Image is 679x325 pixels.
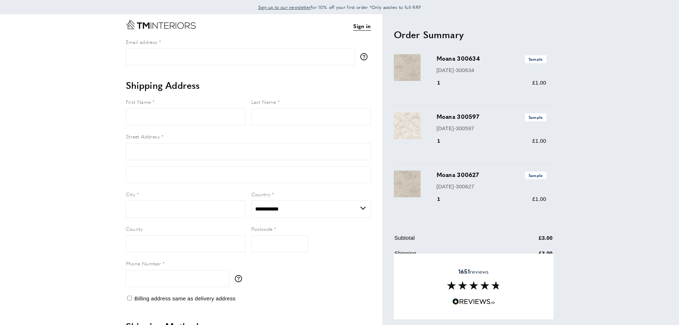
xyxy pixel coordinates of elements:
h3: Moana 300597 [437,112,546,121]
span: reviews [458,268,489,275]
span: Sign up to our newsletter [258,4,311,10]
a: Sign up to our newsletter [258,4,311,11]
td: £3.00 [504,249,553,263]
span: Street Address [126,133,160,140]
strong: 1651 [458,267,470,275]
span: £1.00 [532,80,546,86]
a: Sign in [353,22,371,31]
span: City [126,191,135,198]
p: [DATE]-300627 [437,182,546,191]
h3: Moana 300634 [437,54,546,63]
span: Sample [525,55,546,63]
span: Sample [525,113,546,121]
span: First Name [126,98,151,105]
td: £3.00 [504,234,553,248]
div: 1 [437,137,451,145]
span: County [126,225,143,232]
input: Billing address same as delivery address [127,296,132,300]
img: Moana 300597 [394,112,421,139]
img: Reviews section [447,281,500,290]
button: More information [360,53,371,60]
span: £1.00 [532,138,546,144]
div: 1 [437,78,451,87]
span: for 10% off your first order *Only applies to full RRP [258,4,421,10]
span: Last Name [251,98,276,105]
p: [DATE]-300597 [437,124,546,133]
span: Billing address same as delivery address [134,295,236,301]
p: [DATE]-300634 [437,66,546,75]
span: Email address [126,38,158,45]
span: Sample [525,172,546,179]
span: £1.00 [532,196,546,202]
a: Go to Home page [126,20,196,29]
h3: Moana 300627 [437,171,546,179]
img: Moana 300627 [394,171,421,197]
h2: Order Summary [394,28,554,41]
span: Phone Number [126,260,161,267]
td: Shipping [395,249,503,263]
span: Country [251,191,271,198]
button: More information [235,275,246,282]
div: 1 [437,195,451,203]
span: Postcode [251,225,273,232]
h2: Shipping Address [126,79,371,92]
img: Moana 300634 [394,54,421,81]
td: Subtotal [395,234,503,248]
img: Reviews.io 5 stars [452,298,495,305]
